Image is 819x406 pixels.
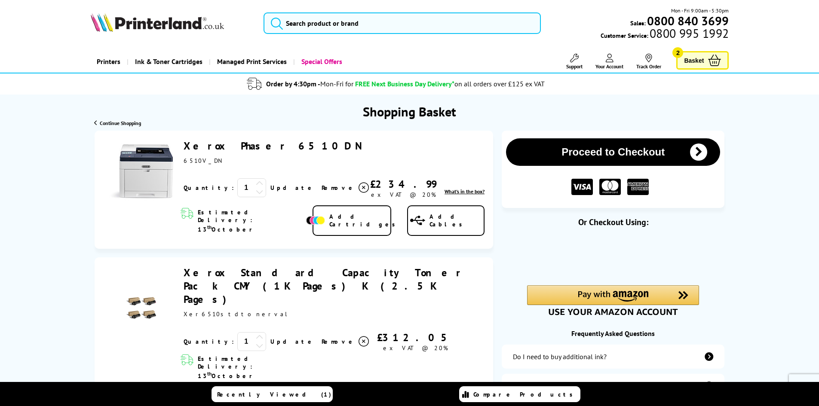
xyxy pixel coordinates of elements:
[595,54,623,70] a: Your Account
[599,179,621,195] img: MASTER CARD
[595,63,623,70] span: Your Account
[502,329,724,338] div: Frequently Asked Questions
[212,386,333,402] a: Recently Viewed (1)
[363,103,456,120] h1: Shopping Basket
[266,79,353,88] span: Order by 4:30pm -
[672,47,683,58] span: 2
[627,179,649,195] img: American Express
[370,331,460,344] div: £312.05
[198,208,304,233] span: Estimated Delivery: 13 October
[322,335,370,348] a: Delete item from your basket
[90,13,253,34] a: Printerland Logo
[270,184,315,192] a: Update
[383,344,448,352] span: ex VAT @ 20%
[207,224,212,230] sup: th
[684,55,704,66] span: Basket
[445,188,485,195] a: lnk_inthebox
[217,391,331,398] span: Recently Viewed (1)
[198,355,304,380] span: Estimated Delivery: 13 October
[90,13,224,32] img: Printerland Logo
[306,216,325,225] img: Add Cartridges
[459,386,580,402] a: Compare Products
[264,12,541,34] input: Search product or brand
[630,19,646,27] span: Sales:
[184,184,234,192] span: Quantity:
[209,51,293,73] a: Managed Print Services
[293,51,349,73] a: Special Offers
[127,51,209,73] a: Ink & Toner Cartridges
[527,241,699,271] iframe: PayPal
[109,139,173,204] img: Xerox Phaser 6510DN
[70,76,722,92] li: modal_delivery
[184,266,463,306] a: Xerox Standard Capacity Toner Pack CMY (1K Pages) K (2.5K Pages)
[502,374,724,398] a: items-arrive
[270,338,315,345] a: Update
[94,120,141,126] a: Continue Shopping
[322,184,356,192] span: Remove
[429,213,484,228] span: Add Cables
[676,51,729,70] a: Basket 2
[646,17,729,25] a: 0800 840 3699
[506,138,720,166] button: Proceed to Checkout
[454,79,545,88] div: on all orders over £125 ex VAT
[601,29,729,40] span: Customer Service:
[647,13,729,29] b: 0800 840 3699
[566,63,583,70] span: Support
[571,179,593,195] img: VISA
[527,285,699,315] div: Amazon Pay - Use your Amazon account
[184,157,221,165] span: 6510V_DN
[184,139,362,153] a: Xerox Phaser 6510DN
[126,293,156,323] img: Xerox Standard Capacity Toner Pack CMY (1K Pages) K (2.5K Pages)
[370,177,436,191] div: £234.99
[502,217,724,228] div: Or Checkout Using:
[100,120,141,126] span: Continue Shopping
[671,6,729,15] span: Mon - Fri 9:00am - 5:30pm
[566,54,583,70] a: Support
[445,188,485,195] span: What's in the box?
[135,51,202,73] span: Ink & Toner Cartridges
[355,79,454,88] span: FREE Next Business Day Delivery*
[371,191,436,198] span: ex VAT @ 20%
[329,213,400,228] span: Add Cartridges
[184,338,234,345] span: Quantity:
[322,181,370,194] a: Delete item from your basket
[473,391,577,398] span: Compare Products
[648,29,729,37] span: 0800 995 1992
[320,79,353,88] span: Mon-Fri for
[207,370,212,377] sup: th
[322,338,356,345] span: Remove
[636,54,661,70] a: Track Order
[184,310,288,318] span: Xer6510stdtonerval
[502,345,724,369] a: additional-ink
[90,51,127,73] a: Printers
[513,352,607,361] div: Do I need to buy additional ink?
